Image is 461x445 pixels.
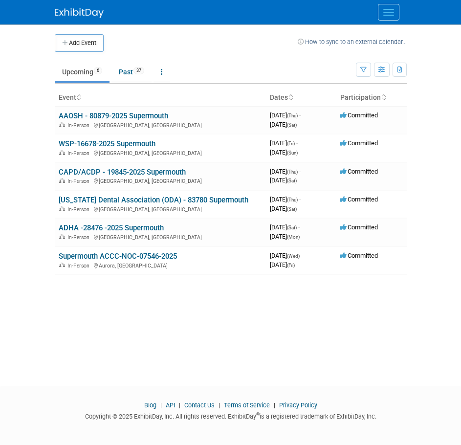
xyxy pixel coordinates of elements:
span: [DATE] [270,111,301,119]
button: Add Event [55,34,104,52]
a: Supermouth ACCC-NOC-07546-2025 [59,252,177,261]
span: (Fri) [287,263,295,268]
div: [GEOGRAPHIC_DATA], [GEOGRAPHIC_DATA] [59,205,262,213]
span: Committed [340,223,378,231]
span: Committed [340,168,378,175]
span: Committed [340,252,378,259]
a: Sort by Start Date [288,93,293,101]
span: In-Person [67,206,92,213]
span: - [298,223,300,231]
span: | [176,401,183,409]
div: [GEOGRAPHIC_DATA], [GEOGRAPHIC_DATA] [59,149,262,156]
div: Aurora, [GEOGRAPHIC_DATA] [59,261,262,269]
a: CAPD/ACDP - 19845-2025 Supermouth [59,168,186,177]
span: (Sat) [287,122,297,128]
a: AAOSH - 80879-2025 Supermouth [59,111,168,120]
span: In-Person [67,178,92,184]
span: In-Person [67,234,92,241]
span: [DATE] [270,261,295,268]
span: Committed [340,139,378,147]
span: [DATE] [270,177,297,184]
span: - [299,196,301,203]
span: In-Person [67,122,92,129]
span: | [271,401,278,409]
a: ADHA -28476 -2025 Supermouth [59,223,164,232]
span: (Thu) [287,113,298,118]
img: In-Person Event [59,206,65,211]
span: [DATE] [270,252,303,259]
span: (Sun) [287,150,298,156]
span: (Thu) [287,169,298,175]
span: - [299,168,301,175]
span: [DATE] [270,168,301,175]
th: Participation [336,89,407,106]
a: Blog [144,401,156,409]
button: Menu [378,4,399,21]
th: Event [55,89,266,106]
span: - [299,111,301,119]
img: In-Person Event [59,178,65,183]
span: 37 [133,67,144,74]
a: Privacy Policy [279,401,317,409]
img: In-Person Event [59,234,65,239]
span: (Sat) [287,206,297,212]
img: ExhibitDay [55,8,104,18]
sup: ® [256,412,260,417]
span: | [158,401,164,409]
span: In-Person [67,150,92,156]
a: Sort by Participation Type [381,93,386,101]
span: [DATE] [270,205,297,212]
a: Upcoming6 [55,63,110,81]
span: (Fri) [287,141,295,146]
div: [GEOGRAPHIC_DATA], [GEOGRAPHIC_DATA] [59,177,262,184]
a: How to sync to an external calendar... [298,38,407,45]
span: In-Person [67,263,92,269]
span: | [216,401,222,409]
span: (Sat) [287,178,297,183]
span: [DATE] [270,139,298,147]
span: (Sat) [287,225,297,230]
span: 6 [94,67,102,74]
div: Copyright © 2025 ExhibitDay, Inc. All rights reserved. ExhibitDay is a registered trademark of Ex... [55,410,407,421]
img: In-Person Event [59,150,65,155]
span: (Thu) [287,197,298,202]
a: [US_STATE] Dental Association (ODA) - 83780 Supermouth [59,196,248,204]
span: - [296,139,298,147]
span: [DATE] [270,121,297,128]
span: [DATE] [270,233,300,240]
a: Contact Us [184,401,215,409]
th: Dates [266,89,336,106]
span: (Wed) [287,253,300,259]
span: Committed [340,111,378,119]
img: In-Person Event [59,122,65,127]
span: [DATE] [270,196,301,203]
div: [GEOGRAPHIC_DATA], [GEOGRAPHIC_DATA] [59,233,262,241]
img: In-Person Event [59,263,65,267]
span: Committed [340,196,378,203]
span: [DATE] [270,149,298,156]
a: API [166,401,175,409]
div: [GEOGRAPHIC_DATA], [GEOGRAPHIC_DATA] [59,121,262,129]
span: [DATE] [270,223,300,231]
a: WSP-16678-2025 Supermouth [59,139,155,148]
span: - [301,252,303,259]
a: Sort by Event Name [76,93,81,101]
a: Past37 [111,63,152,81]
a: Terms of Service [224,401,270,409]
span: (Mon) [287,234,300,240]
